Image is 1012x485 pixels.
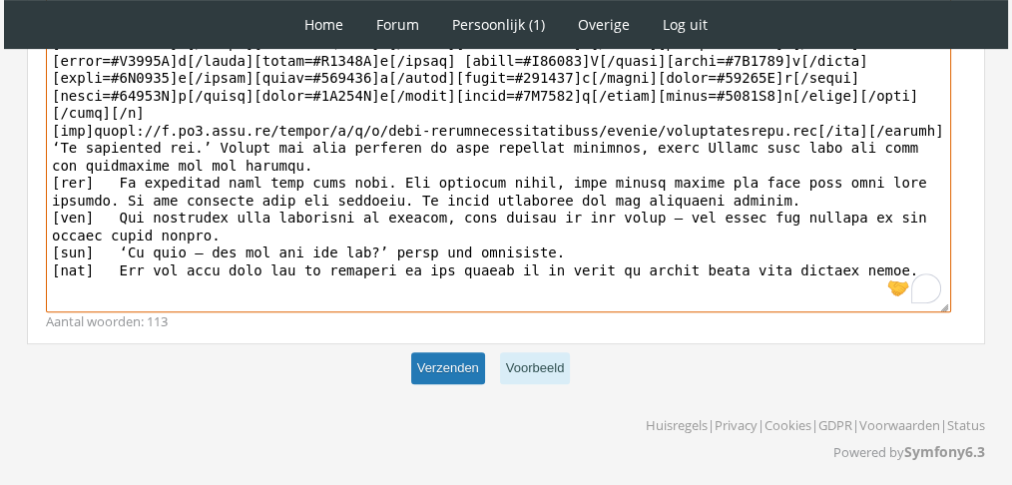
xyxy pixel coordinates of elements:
p: | | | | | [646,409,985,435]
button: Verzenden [411,352,485,385]
div: Aantal woorden: 113 [46,312,966,331]
button: Voorbeeld [500,352,571,385]
a: GDPR [818,416,852,434]
a: Voorwaarden [859,416,940,434]
strong: 6.3 [965,442,985,461]
a: Symfony6.3 [904,442,985,461]
a: Privacy [715,416,758,434]
p: Powered by [646,435,985,469]
a: Huisregels [646,416,708,434]
a: Cookies [764,416,811,434]
a: Status [947,416,985,434]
